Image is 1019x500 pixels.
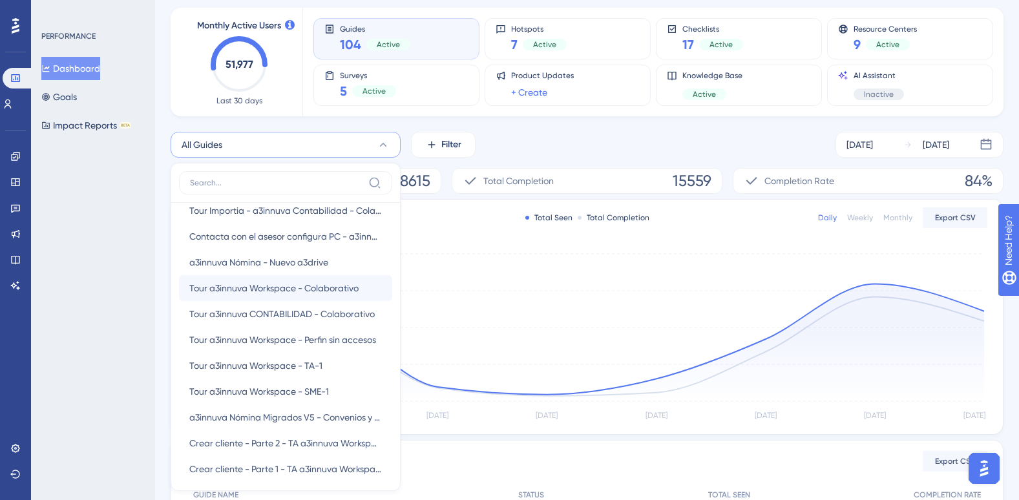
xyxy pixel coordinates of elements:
[682,36,694,54] span: 17
[189,410,382,425] span: a3innuva Nómina Migrados V5 - Convenios y Pactos
[179,275,392,301] button: Tour a3innuva Workspace - Colaborativo
[179,456,392,482] button: Crear cliente - Parte 1 - TA a3innuva Workspace
[682,70,742,81] span: Knowledge Base
[340,24,410,33] span: Guides
[965,449,1003,488] iframe: UserGuiding AI Assistant Launcher
[518,490,544,500] span: STATUS
[709,39,733,50] span: Active
[883,213,912,223] div: Monthly
[120,122,131,129] div: BETA
[511,24,567,33] span: Hotspots
[854,36,861,54] span: 9
[189,461,382,477] span: Crear cliente - Parte 1 - TA a3innuva Workspace
[41,85,77,109] button: Goals
[179,224,392,249] button: Contacta con el asesor configura PC - a3innuva Contabilidad - Colaborador
[511,70,574,81] span: Product Updates
[41,57,100,80] button: Dashboard
[193,490,238,500] span: GUIDE NAME
[923,451,987,472] button: Export CSV
[441,137,461,152] span: Filter
[846,137,873,152] div: [DATE]
[226,58,253,70] text: 51,977
[914,490,981,500] span: COMPLETION RATE
[533,39,556,50] span: Active
[876,39,899,50] span: Active
[965,171,993,191] span: 84%
[197,18,281,34] span: Monthly Active Users
[179,379,392,404] button: Tour a3innuva Workspace - SME-1
[189,229,382,244] span: Contacta con el asesor configura PC - a3innuva Contabilidad - Colaborador
[536,411,558,420] tspan: [DATE]
[179,249,392,275] button: a3innuva Nómina - Nuevo a3drive
[189,280,359,296] span: Tour a3innuva Workspace - Colaborativo
[189,203,382,218] span: Tour Importia - a3innuva Contabilidad - Colaborativo
[646,411,667,420] tspan: [DATE]
[511,85,547,100] a: + Create
[179,327,392,353] button: Tour a3innuva Workspace - Perfin sin accesos
[340,36,361,54] span: 104
[923,207,987,228] button: Export CSV
[179,198,392,224] button: Tour Importia - a3innuva Contabilidad - Colaborativo
[411,132,476,158] button: Filter
[189,332,376,348] span: Tour a3innuva Workspace - Perfin sin accesos
[189,435,382,451] span: Crear cliente - Parte 2 - TA a3innuva Workspace
[426,411,448,420] tspan: [DATE]
[864,411,886,420] tspan: [DATE]
[708,490,750,500] span: TOTAL SEEN
[189,358,322,373] span: Tour a3innuva Workspace - TA-1
[179,353,392,379] button: Tour a3innuva Workspace - TA-1
[673,171,711,191] span: 15559
[578,213,649,223] div: Total Completion
[847,213,873,223] div: Weekly
[693,89,716,99] span: Active
[963,411,985,420] tspan: [DATE]
[377,39,400,50] span: Active
[682,24,743,33] span: Checklists
[340,70,396,79] span: Surveys
[189,306,375,322] span: Tour a3innuva CONTABILIDAD - Colaborativo
[935,213,976,223] span: Export CSV
[340,82,347,100] span: 5
[818,213,837,223] div: Daily
[483,173,554,189] span: Total Completion
[216,96,262,106] span: Last 30 days
[854,70,904,81] span: AI Assistant
[30,3,81,19] span: Need Help?
[854,24,917,33] span: Resource Centers
[923,137,949,152] div: [DATE]
[190,178,363,188] input: Search...
[864,89,894,99] span: Inactive
[179,301,392,327] button: Tour a3innuva CONTABILIDAD - Colaborativo
[41,114,131,137] button: Impact ReportsBETA
[394,171,430,191] span: 18615
[362,86,386,96] span: Active
[525,213,573,223] div: Total Seen
[189,384,329,399] span: Tour a3innuva Workspace - SME-1
[179,430,392,456] button: Crear cliente - Parte 2 - TA a3innuva Workspace
[182,137,222,152] span: All Guides
[41,31,96,41] div: PERFORMANCE
[179,404,392,430] button: a3innuva Nómina Migrados V5 - Convenios y Pactos
[171,132,401,158] button: All Guides
[755,411,777,420] tspan: [DATE]
[764,173,834,189] span: Completion Rate
[511,36,518,54] span: 7
[189,255,328,270] span: a3innuva Nómina - Nuevo a3drive
[935,456,976,466] span: Export CSV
